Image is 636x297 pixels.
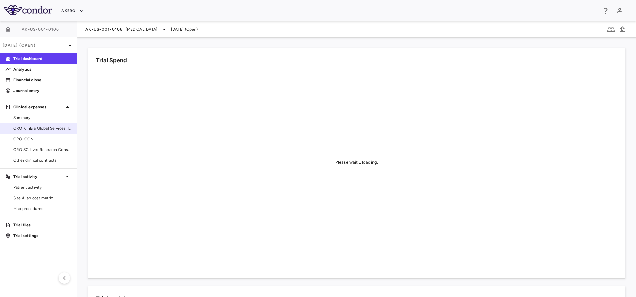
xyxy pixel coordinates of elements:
[22,27,59,32] span: AK-US-001-0106
[85,27,123,32] span: AK-US-001-0106
[13,195,71,201] span: Site & lab cost matrix
[13,157,71,163] span: Other clinical contracts
[4,5,52,15] img: logo-full-SnFGN8VE.png
[61,6,84,16] button: Akero
[13,88,71,94] p: Journal entry
[13,125,71,131] span: CRO KlinEra Global Services, Inc
[13,222,71,228] p: Trial files
[13,206,71,212] span: Map procedures
[13,56,71,62] p: Trial dashboard
[13,184,71,190] span: Patient activity
[13,115,71,121] span: Summary
[13,174,63,180] p: Trial activity
[13,104,63,110] p: Clinical expenses
[96,56,127,65] h6: Trial Spend
[13,66,71,72] p: Analytics
[13,77,71,83] p: Financial close
[171,26,198,32] span: [DATE] (Open)
[13,147,71,153] span: CRO SC Liver Research Consortium LLC
[335,159,378,165] div: Please wait... loading.
[13,233,71,239] p: Trial settings
[3,42,66,48] p: [DATE] (Open)
[126,26,158,32] span: [MEDICAL_DATA]
[13,136,71,142] span: CRO ICON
